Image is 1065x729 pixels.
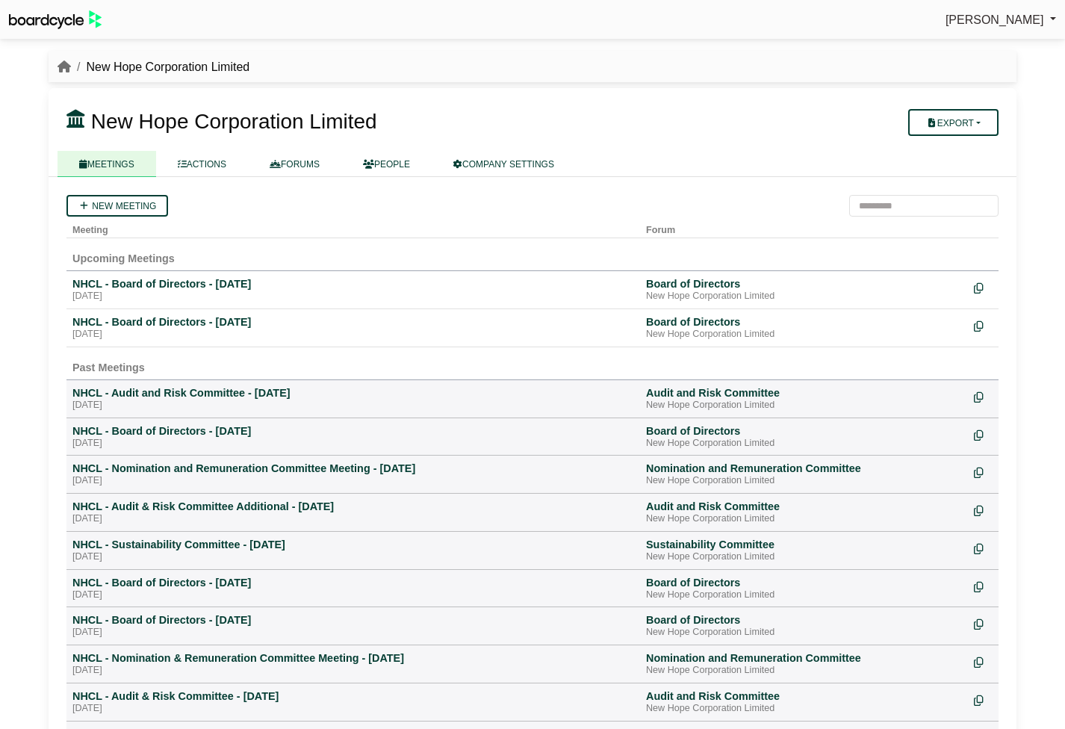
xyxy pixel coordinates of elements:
div: NHCL - Audit and Risk Committee - [DATE] [72,386,634,400]
a: Board of Directors New Hope Corporation Limited [646,424,962,450]
div: Make a copy [974,315,993,335]
div: Make a copy [974,576,993,596]
div: NHCL - Nomination and Remuneration Committee Meeting - [DATE] [72,462,634,475]
div: [DATE] [72,627,634,639]
div: New Hope Corporation Limited [646,703,962,715]
div: New Hope Corporation Limited [646,513,962,525]
div: Nomination and Remuneration Committee [646,462,962,475]
button: Export [908,109,999,136]
div: New Hope Corporation Limited [646,400,962,412]
div: [DATE] [72,475,634,487]
div: New Hope Corporation Limited [646,551,962,563]
a: NHCL - Board of Directors - [DATE] [DATE] [72,613,634,639]
th: Meeting [66,217,640,238]
a: [PERSON_NAME] [946,10,1056,30]
div: Make a copy [974,538,993,558]
div: New Hope Corporation Limited [646,438,962,450]
div: [DATE] [72,291,634,303]
div: [DATE] [72,665,634,677]
div: Make a copy [974,277,993,297]
div: Board of Directors [646,315,962,329]
a: MEETINGS [58,151,156,177]
div: [DATE] [72,589,634,601]
a: NHCL - Nomination and Remuneration Committee Meeting - [DATE] [DATE] [72,462,634,487]
img: BoardcycleBlackGreen-aaafeed430059cb809a45853b8cf6d952af9d84e6e89e1f1685b34bfd5cb7d64.svg [9,10,102,29]
div: NHCL - Board of Directors - [DATE] [72,424,634,438]
a: Audit and Risk Committee New Hope Corporation Limited [646,500,962,525]
a: NHCL - Board of Directors - [DATE] [DATE] [72,315,634,341]
div: Make a copy [974,689,993,710]
div: [DATE] [72,551,634,563]
a: ACTIONS [156,151,248,177]
div: Board of Directors [646,576,962,589]
div: [DATE] [72,703,634,715]
a: NHCL - Board of Directors - [DATE] [DATE] [72,277,634,303]
div: Sustainability Committee [646,538,962,551]
div: NHCL - Board of Directors - [DATE] [72,613,634,627]
div: Make a copy [974,613,993,633]
div: Board of Directors [646,277,962,291]
a: NHCL - Sustainability Committee - [DATE] [DATE] [72,538,634,563]
div: [DATE] [72,513,634,525]
div: NHCL - Board of Directors - [DATE] [72,576,634,589]
a: Audit and Risk Committee New Hope Corporation Limited [646,386,962,412]
a: COMPANY SETTINGS [432,151,576,177]
div: [DATE] [72,438,634,450]
div: Audit and Risk Committee [646,689,962,703]
div: Make a copy [974,651,993,671]
div: New Hope Corporation Limited [646,329,962,341]
div: Board of Directors [646,424,962,438]
div: Make a copy [974,424,993,444]
div: Board of Directors [646,613,962,627]
a: NHCL - Audit & Risk Committee - [DATE] [DATE] [72,689,634,715]
div: Make a copy [974,500,993,520]
div: NHCL - Sustainability Committee - [DATE] [72,538,634,551]
div: New Hope Corporation Limited [646,589,962,601]
a: Board of Directors New Hope Corporation Limited [646,277,962,303]
li: New Hope Corporation Limited [71,58,249,77]
span: Past Meetings [72,362,145,373]
div: [DATE] [72,400,634,412]
a: Board of Directors New Hope Corporation Limited [646,576,962,601]
div: Make a copy [974,386,993,406]
div: Make a copy [974,462,993,482]
a: NHCL - Audit and Risk Committee - [DATE] [DATE] [72,386,634,412]
nav: breadcrumb [58,58,249,77]
span: Upcoming Meetings [72,252,175,264]
a: PEOPLE [341,151,432,177]
a: NHCL - Audit & Risk Committee Additional - [DATE] [DATE] [72,500,634,525]
div: New Hope Corporation Limited [646,291,962,303]
div: NHCL - Audit & Risk Committee Additional - [DATE] [72,500,634,513]
div: NHCL - Board of Directors - [DATE] [72,315,634,329]
div: Nomination and Remuneration Committee [646,651,962,665]
a: FORUMS [248,151,341,177]
a: Board of Directors New Hope Corporation Limited [646,315,962,341]
a: NHCL - Nomination & Remuneration Committee Meeting - [DATE] [DATE] [72,651,634,677]
a: Audit and Risk Committee New Hope Corporation Limited [646,689,962,715]
a: Board of Directors New Hope Corporation Limited [646,613,962,639]
div: Audit and Risk Committee [646,500,962,513]
a: Nomination and Remuneration Committee New Hope Corporation Limited [646,651,962,677]
span: [PERSON_NAME] [946,13,1044,26]
a: Sustainability Committee New Hope Corporation Limited [646,538,962,563]
a: NHCL - Board of Directors - [DATE] [DATE] [72,576,634,601]
th: Forum [640,217,968,238]
a: NHCL - Board of Directors - [DATE] [DATE] [72,424,634,450]
div: New Hope Corporation Limited [646,627,962,639]
div: [DATE] [72,329,634,341]
a: Nomination and Remuneration Committee New Hope Corporation Limited [646,462,962,487]
div: New Hope Corporation Limited [646,475,962,487]
span: New Hope Corporation Limited [91,110,377,133]
div: NHCL - Board of Directors - [DATE] [72,277,634,291]
a: New meeting [66,195,168,217]
div: Audit and Risk Committee [646,386,962,400]
div: NHCL - Audit & Risk Committee - [DATE] [72,689,634,703]
div: NHCL - Nomination & Remuneration Committee Meeting - [DATE] [72,651,634,665]
div: New Hope Corporation Limited [646,665,962,677]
